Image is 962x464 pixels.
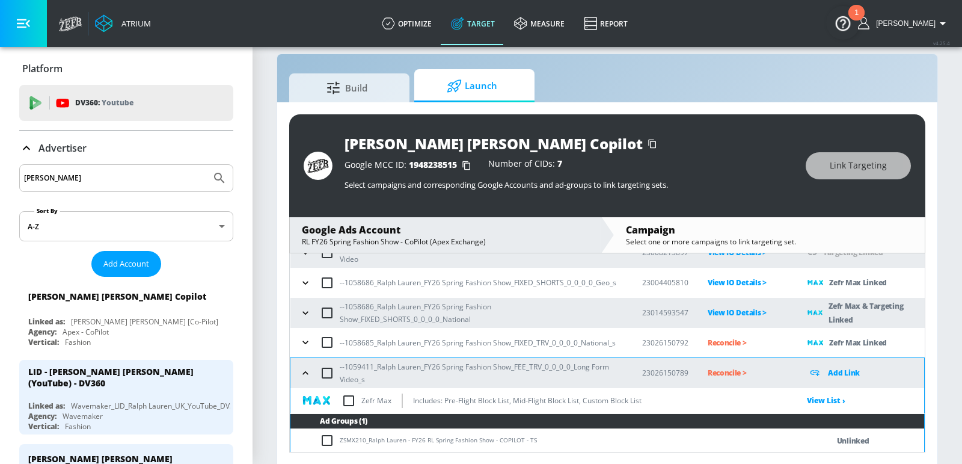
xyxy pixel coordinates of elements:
[290,217,601,253] div: Google Ads AccountRL FY26 Spring Fashion Show - CoPilot (Apex Exchange)
[63,327,109,337] div: Apex - CoPilot
[574,2,637,45] a: Report
[708,336,789,350] p: Reconcile >
[38,141,87,155] p: Advertiser
[28,317,65,327] div: Linked as:
[19,211,233,241] div: A-Z
[65,337,91,347] div: Fashion
[626,223,913,237] div: Campaign
[103,257,149,271] span: Add Account
[206,165,233,191] button: Submit Search
[75,96,133,110] p: DV360:
[708,276,789,289] p: View IO Details >
[807,395,845,406] a: View List ›
[19,85,233,121] div: DV360: Youtube
[95,14,151,32] a: Atrium
[19,282,233,350] div: [PERSON_NAME] [PERSON_NAME] CopilotLinked as:[PERSON_NAME] [PERSON_NAME] [Co-Pilot]Agency:Apex - ...
[708,366,789,380] p: Reconcile >
[708,306,789,320] p: View IO Details >
[19,360,233,435] div: LID - [PERSON_NAME] [PERSON_NAME] (YouTube) - DV360Linked as:Wavemaker_LID_Ralph Lauren_UK_YouTub...
[102,96,133,109] p: Youtube
[807,366,924,380] div: Add Link
[829,276,887,289] p: Zefr Max Linked
[19,52,233,85] div: Platform
[488,159,562,172] div: Number of CIDs:
[626,237,913,247] div: Select one or more campaigns to link targeting set.
[426,72,518,101] span: Launch
[28,401,65,411] div: Linked as:
[828,366,860,380] p: Add Link
[19,131,233,165] div: Advertiser
[345,159,476,172] div: Google MCC ID:
[854,13,859,28] div: 1
[63,411,103,421] div: Wavemaker
[28,327,57,337] div: Agency:
[340,276,616,289] p: --1058686_Ralph Lauren_FY26 Spring Fashion Show_FIXED_SHORTS_0_0_0_0_Geo_s
[642,306,688,319] p: 23014593547
[372,2,441,45] a: optimize
[441,2,504,45] a: Target
[340,336,616,349] p: --1058685_Ralph Lauren_FY26 Spring Fashion Show_FIXED_TRV_0_0_0_0_National_s
[933,40,950,46] span: v 4.25.4
[290,414,924,429] th: Ad Groups (1)
[345,179,794,190] p: Select campaigns and corresponding Google Accounts and ad-groups to link targeting sets.
[302,237,589,247] div: RL FY26 Spring Fashion Show - CoPilot (Apex Exchange)
[117,18,151,29] div: Atrium
[290,429,804,453] td: ZSMX210_Ralph Lauren - FY26 RL Spring Fashion Show - COPILOT - TS
[837,434,869,448] p: Unlinked
[302,223,589,237] div: Google Ads Account
[826,6,860,40] button: Open Resource Center, 1 new notification
[642,276,688,289] p: 23004405810
[71,317,218,327] div: [PERSON_NAME] [PERSON_NAME] [Co-Pilot]
[829,336,887,350] p: Zefr Max Linked
[28,366,213,389] div: LID - [PERSON_NAME] [PERSON_NAME] (YouTube) - DV360
[22,62,63,75] p: Platform
[871,19,936,28] span: login as: eugenia.kim@zefr.com
[28,337,59,347] div: Vertical:
[28,421,59,432] div: Vertical:
[409,159,457,170] span: 1948238515
[858,16,950,31] button: [PERSON_NAME]
[340,300,623,326] p: --1058686_Ralph Lauren_FY26 Spring Fashion Show_FIXED_SHORTS_0_0_0_0_National
[65,421,91,432] div: Fashion
[829,299,924,327] p: Zefr Max & Targeting Linked
[24,170,206,186] input: Search by name
[91,251,161,277] button: Add Account
[413,394,642,407] p: Includes: Pre-Flight Block List, Mid-Flight Block List, Custom Block List
[340,360,623,386] p: --1059411_Ralph Lauren_FY26 Spring Fashion Show_FEE_TRV_0_0_0_0_Long Form Video_s
[28,291,206,302] div: [PERSON_NAME] [PERSON_NAME] Copilot
[345,134,643,153] div: [PERSON_NAME] [PERSON_NAME] Copilot
[71,401,242,411] div: Wavemaker_LID_Ralph Lauren_UK_YouTube_DV360
[642,367,688,379] p: 23026150789
[642,336,688,349] p: 23026150792
[301,73,393,102] span: Build
[34,207,60,215] label: Sort By
[504,2,574,45] a: measure
[557,158,562,169] span: 7
[28,411,57,421] div: Agency:
[361,394,391,407] p: Zefr Max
